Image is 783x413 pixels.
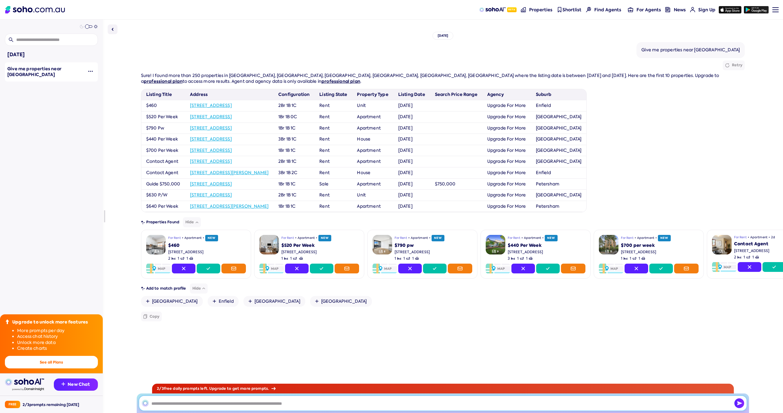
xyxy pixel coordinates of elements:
[482,122,531,134] td: Upgrade For More
[542,236,544,240] span: •
[141,167,185,178] td: Contact Agent
[641,47,740,53] div: Give me properties near [GEOGRAPHIC_DATA]
[360,79,361,84] span: .
[314,100,352,111] td: Rent
[497,250,499,253] span: 9
[482,111,531,122] td: Upgrade For More
[621,250,699,255] div: [STREET_ADDRESS]
[508,250,585,255] div: [STREET_ADDRESS]
[486,264,510,273] img: Map
[734,398,744,408] button: Send
[281,250,359,255] div: [STREET_ADDRESS]
[406,257,410,260] img: Bathrooms
[5,356,98,368] button: See all Plans
[273,111,314,122] td: 1Br 1B 0C
[690,7,695,12] img: for-agents-nav icon
[141,283,745,294] div: Add to match profile
[314,167,352,178] td: Rent
[141,122,185,134] td: $790 Pw
[384,250,385,253] span: 8
[737,255,741,259] img: Bedrooms
[190,148,232,153] a: [STREET_ADDRESS]
[748,235,749,240] span: •
[665,7,670,12] img: news-nav icon
[141,111,185,122] td: $520 Per Week
[755,255,759,259] img: Carspots
[180,257,184,260] img: Bathrooms
[531,167,587,178] td: Enfield
[605,250,609,253] img: Gallery Icon
[293,257,297,260] img: Bathrooms
[630,256,636,261] span: 1
[482,89,531,100] th: Agency
[393,100,430,111] td: [DATE]
[205,235,218,241] span: NEW
[411,236,428,240] span: Apartment
[521,7,526,12] img: properties-nav icon
[352,134,393,145] td: House
[628,7,633,12] img: for-agents-nav icon
[243,296,305,307] a: [GEOGRAPHIC_DATA]
[254,230,364,279] a: PropertyGallery Icon5For Rent•Apartment•NEW$520 Per Week[STREET_ADDRESS]1Bedrooms1BathroomsCarspo...
[141,73,719,84] span: Sure! I found more than 250 properties in [GEOGRAPHIC_DATA], [GEOGRAPHIC_DATA], [GEOGRAPHIC_DATA]...
[508,236,520,240] span: For Rent
[266,250,269,253] img: Gallery Icon
[531,156,587,167] td: [GEOGRAPHIC_DATA]
[531,201,587,212] td: Petersham
[698,7,715,13] span: Sign Up
[141,89,185,100] th: Listing Title
[190,125,232,131] a: [STREET_ADDRESS]
[562,7,581,13] span: Shortlist
[531,145,587,156] td: [GEOGRAPHIC_DATA]
[752,255,759,260] span: 1
[273,145,314,156] td: 1Br 1B 1C
[352,100,393,111] td: Unit
[639,256,645,261] span: 1
[141,178,185,190] td: Guide $750,000
[314,122,352,134] td: Rent
[17,334,98,340] li: Access chat history
[189,257,193,260] img: Carspots
[393,122,430,134] td: [DATE]
[182,236,183,240] span: •
[637,236,654,240] span: Apartment
[586,7,591,12] img: Find agents icon
[655,236,657,240] span: •
[352,111,393,122] td: Apartment
[393,201,430,212] td: [DATE]
[168,256,175,261] span: 2
[190,203,269,209] a: [STREET_ADDRESS][PERSON_NAME]
[482,134,531,145] td: Upgrade For More
[259,264,284,273] img: Map
[142,400,149,407] img: SohoAI logo black
[594,230,704,279] a: PropertyGallery Icon11For Rent•Apartment•NEW$700 per week[STREET_ADDRESS]1Bedrooms1Bathrooms1Cars...
[318,235,331,241] span: NEW
[172,257,175,260] img: Bedrooms
[430,178,482,190] td: $750,000
[144,78,183,84] a: professional plan
[178,256,184,261] span: 1
[314,201,352,212] td: Rent
[5,401,20,408] div: Free
[5,378,44,386] img: sohoai logo
[674,7,686,13] span: News
[295,236,296,240] span: •
[492,250,496,253] img: Gallery Icon
[771,235,775,240] span: 2d
[734,235,747,240] span: For Rent
[641,257,645,260] img: Carspots
[185,89,273,100] th: Address
[141,190,185,201] td: $630 P/W
[281,236,294,240] span: For Rent
[352,167,393,178] td: House
[744,255,750,260] span: 1
[141,134,185,145] td: $440 Per Week
[273,122,314,134] td: 1Br 1B 1C
[367,230,477,279] a: PropertyGallery Icon8For Rent•Apartment•NEW$790 pw[STREET_ADDRESS]1Bedrooms1Bathrooms1CarspotsMap
[273,100,314,111] td: 2Br 1B 1C
[734,255,741,260] span: 2
[557,7,562,12] img: shortlist-nav icon
[393,167,430,178] td: [DATE]
[412,256,419,261] span: 1
[271,250,272,253] span: 5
